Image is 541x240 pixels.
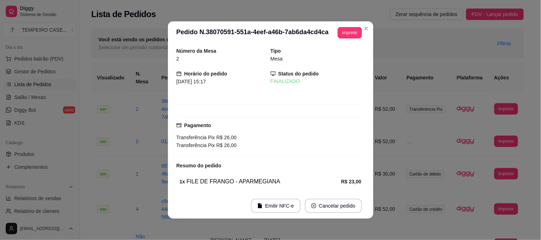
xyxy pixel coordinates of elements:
[361,23,372,34] button: Close
[184,71,228,77] strong: Horário do pedido
[215,142,237,148] span: R$ 26,00
[271,78,365,85] div: FINALIZADO
[177,56,179,62] span: 2
[177,123,182,128] span: credit-card
[180,177,341,186] div: FILE DE FRANGO - APARMEGIANA
[305,199,362,213] button: close-circleCancelar pedido
[271,56,283,62] span: Mesa
[271,71,276,76] span: desktop
[257,203,262,208] span: file
[177,48,216,54] strong: Número da Mesa
[338,27,362,38] button: Imprimir
[180,179,185,184] strong: 1 x
[311,203,316,208] span: close-circle
[215,135,237,140] span: R$ 26,00
[177,79,206,84] span: [DATE] 15:17
[184,122,211,128] strong: Pagamento
[341,179,362,184] strong: R$ 23,00
[177,71,182,76] span: calendar
[177,142,215,148] span: Transferência Pix
[251,199,301,213] button: fileEmitir NFC-e
[177,163,221,168] strong: Resumo do pedido
[279,71,319,77] strong: Status do pedido
[177,27,329,38] h3: Pedido N. 38070591-551a-4eef-a46b-7ab6da4cd4ca
[177,135,215,140] span: Transferência Pix
[271,48,281,54] strong: Tipo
